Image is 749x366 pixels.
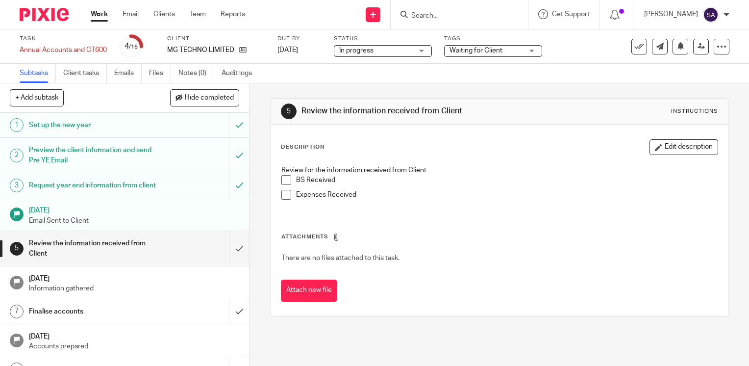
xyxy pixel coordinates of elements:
label: Status [334,35,432,43]
span: Hide completed [185,94,234,102]
p: Email Sent to Client [29,216,240,226]
div: Mark as done [229,299,249,324]
a: Audit logs [222,64,259,83]
a: Client tasks [63,64,107,83]
a: Subtasks [20,64,56,83]
label: Task [20,35,107,43]
h1: Set up the new year [29,118,156,132]
button: + Add subtask [10,89,64,106]
div: Mark as to do [229,138,249,173]
span: Attachments [281,234,328,239]
div: 5 [10,242,24,256]
a: Reassign task [693,39,709,54]
h1: Finalise accounts [29,304,156,319]
span: In progress [339,47,374,54]
p: Accounts prepared [29,341,240,351]
div: Instructions [671,107,718,115]
div: 7 [10,305,24,318]
button: Edit description [649,139,718,155]
div: 1 [10,118,24,132]
img: svg%3E [703,7,719,23]
div: Mark as to do [229,113,249,137]
div: 3 [10,179,24,192]
span: [DATE] [277,47,298,53]
h1: [DATE] [29,203,240,215]
span: Waiting for Client [449,47,502,54]
a: Team [190,9,206,19]
p: Description [281,143,325,151]
a: Reports [221,9,245,19]
div: 5 [281,104,297,119]
div: Mark as done [229,231,249,266]
h1: Review the information received from Client [301,106,520,116]
h1: [DATE] [29,329,240,341]
span: Get Support [552,11,590,18]
label: Due by [277,35,322,43]
label: Client [167,35,265,43]
h1: [DATE] [29,271,240,284]
a: Files [149,64,171,83]
img: Pixie [20,8,69,21]
a: Notes (0) [178,64,214,83]
a: Work [91,9,108,19]
button: Snooze task [673,39,688,54]
button: Hide completed [170,89,239,106]
a: Send new email to MG TECHNO LIMITED [652,39,668,54]
button: Attach new file [281,280,337,302]
a: Clients [153,9,175,19]
h1: Preview the client information and send Pre YE Email [29,143,156,168]
p: BS Received [296,175,718,185]
input: Search [410,12,499,21]
div: 2 [10,149,24,162]
small: /16 [129,44,138,50]
h1: Review the information received from Client [29,236,156,261]
p: MG TECHNO LIMITED [167,45,234,55]
label: Tags [444,35,542,43]
a: Email [123,9,139,19]
p: Review for the information received from Client [281,165,718,175]
div: Mark as to do [229,173,249,198]
p: Information gathered [29,284,240,293]
div: 4 [125,41,138,52]
i: Open client page [239,46,247,53]
p: Expenses Received [296,190,718,200]
div: Annual Accounts and CT600 [20,45,107,55]
span: There are no files attached to this task. [281,255,399,261]
p: [PERSON_NAME] [644,9,698,19]
h1: Request year end information from client [29,178,156,193]
a: Emails [114,64,142,83]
